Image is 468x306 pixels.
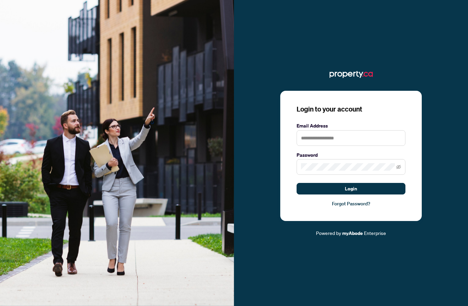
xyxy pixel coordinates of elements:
[297,183,405,194] button: Login
[297,200,405,207] a: Forgot Password?
[297,104,405,114] h3: Login to your account
[297,151,405,159] label: Password
[316,230,341,236] span: Powered by
[342,230,363,237] a: myAbode
[297,122,405,130] label: Email Address
[396,165,401,169] span: eye-invisible
[364,230,386,236] span: Enterprise
[330,69,373,80] img: ma-logo
[345,183,357,194] span: Login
